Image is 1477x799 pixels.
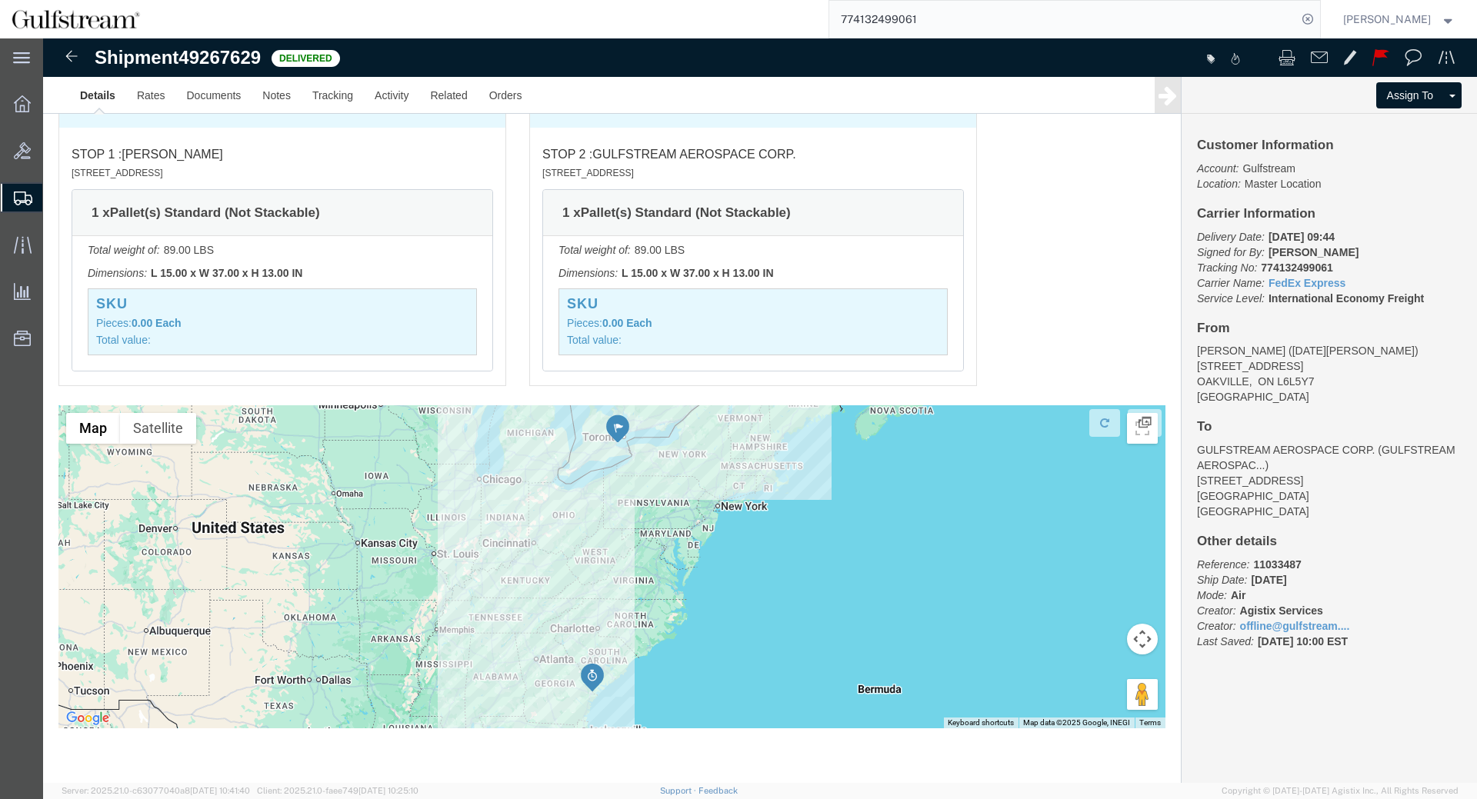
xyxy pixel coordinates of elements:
[1222,784,1459,797] span: Copyright © [DATE]-[DATE] Agistix Inc., All Rights Reserved
[1342,10,1456,28] button: [PERSON_NAME]
[257,786,418,795] span: Client: 2025.21.0-faee749
[358,786,418,795] span: [DATE] 10:25:10
[62,786,250,795] span: Server: 2025.21.0-c63077040a8
[698,786,738,795] a: Feedback
[11,8,141,31] img: logo
[829,1,1297,38] input: Search for shipment number, reference number
[660,786,698,795] a: Support
[43,38,1477,783] iframe: FS Legacy Container
[1343,11,1431,28] span: Jene Middleton
[190,786,250,795] span: [DATE] 10:41:40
